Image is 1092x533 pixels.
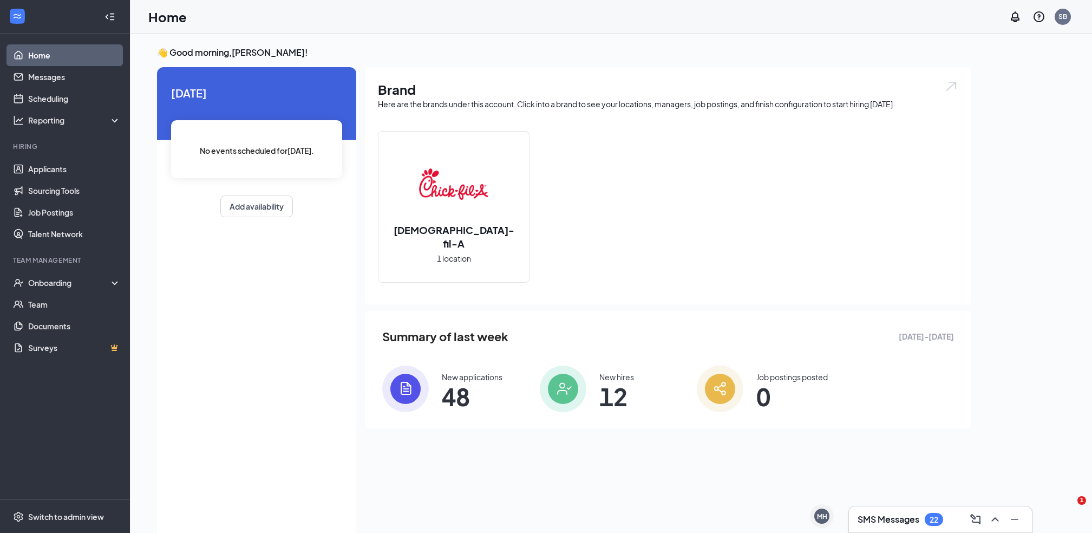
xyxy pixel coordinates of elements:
h3: SMS Messages [858,513,919,525]
button: Add availability [220,196,293,217]
svg: Notifications [1009,10,1022,23]
a: Team [28,294,121,315]
span: 48 [442,387,502,406]
span: No events scheduled for [DATE] . [200,145,314,157]
span: [DATE] [171,84,342,101]
svg: Analysis [13,115,24,126]
span: 12 [599,387,634,406]
button: Minimize [1006,511,1023,528]
div: Hiring [13,142,119,151]
svg: WorkstreamLogo [12,11,23,22]
img: icon [540,366,586,412]
svg: ChevronUp [989,513,1002,526]
svg: UserCheck [13,277,24,288]
span: 1 [1077,496,1086,505]
img: icon [382,366,429,412]
a: SurveysCrown [28,337,121,359]
svg: QuestionInfo [1032,10,1045,23]
h1: Brand [378,80,958,99]
h2: [DEMOGRAPHIC_DATA]-fil-A [378,223,529,250]
div: Reporting [28,115,121,126]
span: 0 [756,387,828,406]
div: 22 [930,515,938,524]
svg: Minimize [1008,513,1021,526]
button: ComposeMessage [967,511,984,528]
a: Messages [28,66,121,88]
span: Summary of last week [382,327,508,346]
a: Documents [28,315,121,337]
div: Job postings posted [756,372,828,382]
div: MH [817,512,827,521]
button: ChevronUp [986,511,1004,528]
span: 1 location [437,252,471,264]
a: Talent Network [28,223,121,245]
img: Chick-fil-A [419,149,488,219]
a: Applicants [28,158,121,180]
div: SB [1058,12,1067,21]
div: Onboarding [28,277,112,288]
div: Here are the brands under this account. Click into a brand to see your locations, managers, job p... [378,99,958,109]
div: Switch to admin view [28,511,104,522]
svg: Settings [13,511,24,522]
a: Home [28,44,121,66]
a: Scheduling [28,88,121,109]
img: icon [697,366,743,412]
iframe: Intercom live chat [1055,496,1081,522]
a: Sourcing Tools [28,180,121,201]
a: Job Postings [28,201,121,223]
div: New hires [599,372,634,382]
h1: Home [148,8,187,26]
div: New applications [442,372,502,382]
svg: ComposeMessage [969,513,982,526]
span: [DATE] - [DATE] [899,330,954,342]
svg: Collapse [104,11,115,22]
img: open.6027fd2a22e1237b5b06.svg [944,80,958,93]
h3: 👋 Good morning, [PERSON_NAME] ! [157,47,971,58]
div: Team Management [13,256,119,265]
